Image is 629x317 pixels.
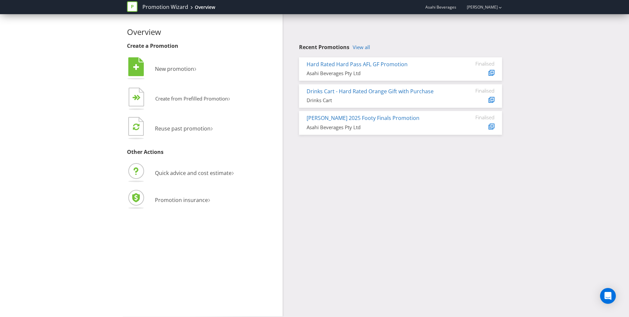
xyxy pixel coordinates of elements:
span: Reuse past promotion [155,125,211,132]
tspan:  [133,123,139,130]
button: Create from Prefilled Promotion› [127,86,231,112]
span: Asahi Beverages [425,4,456,10]
a: Hard Rated Hard Pass AFL GF Promotion [307,61,408,68]
a: Quick advice and cost estimate› [127,169,234,177]
div: Open Intercom Messenger [600,288,616,304]
h3: Create a Promotion [127,43,278,49]
span: New promotion [155,65,194,72]
span: Quick advice and cost estimate [155,169,232,177]
a: View all [353,44,370,50]
a: Drinks Cart - Hard Rated Orange Gift with Purchase [307,88,434,95]
span: › [228,93,230,103]
span: Promotion insurance [155,196,208,204]
div: Asahi Beverages Pty Ltd [307,70,445,77]
span: Create from Prefilled Promotion [155,95,228,102]
tspan:  [133,64,139,71]
a: Promotion Wizard [142,3,188,11]
span: › [194,63,196,73]
a: [PERSON_NAME] 2025 Footy Finals Promotion [307,114,419,122]
div: Drinks Cart [307,97,445,104]
span: › [211,122,213,133]
div: Finalised [455,114,494,120]
div: Finalised [455,88,494,94]
h3: Other Actions [127,149,278,155]
h2: Overview [127,28,278,36]
span: › [232,167,234,178]
a: [PERSON_NAME] [460,4,498,10]
a: Promotion insurance› [127,196,210,204]
span: Recent Promotions [299,43,349,51]
div: Overview [195,4,215,11]
span: › [208,194,210,205]
tspan:  [137,95,141,101]
div: Asahi Beverages Pty Ltd [307,124,445,131]
div: Finalised [455,61,494,67]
